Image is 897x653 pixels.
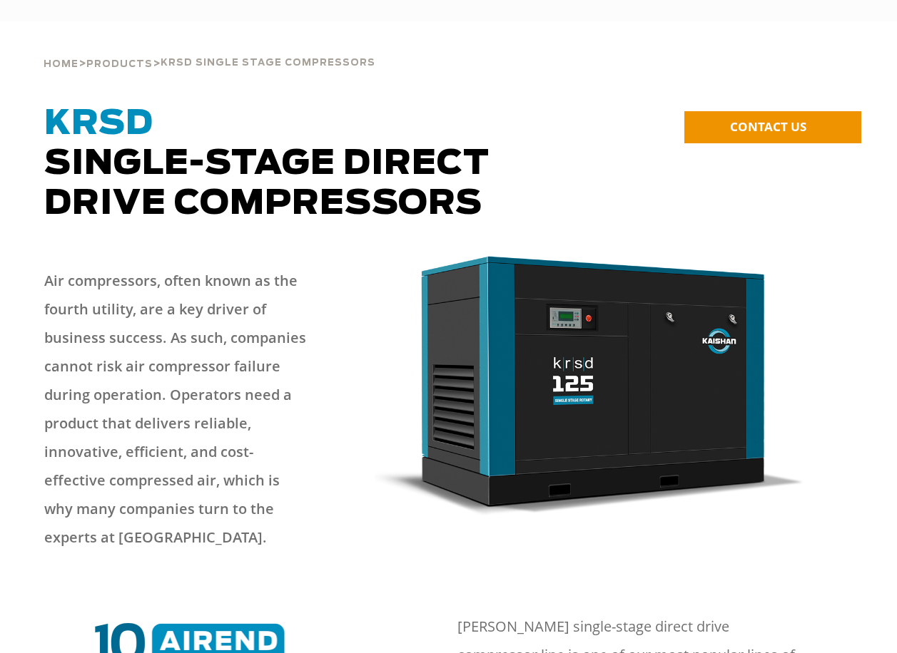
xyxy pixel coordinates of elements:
span: Products [86,60,153,69]
span: Single-Stage Direct Drive Compressors [44,107,490,221]
a: Home [44,57,78,70]
div: > > [44,21,375,76]
a: CONTACT US [684,111,861,143]
span: Home [44,60,78,69]
img: krsd125 [375,252,805,515]
span: KRSD [44,107,153,141]
a: Products [86,57,153,70]
span: krsd single stage compressors [161,58,375,68]
span: CONTACT US [730,118,806,135]
p: Air compressors, often known as the fourth utility, are a key driver of business success. As such... [44,267,309,552]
